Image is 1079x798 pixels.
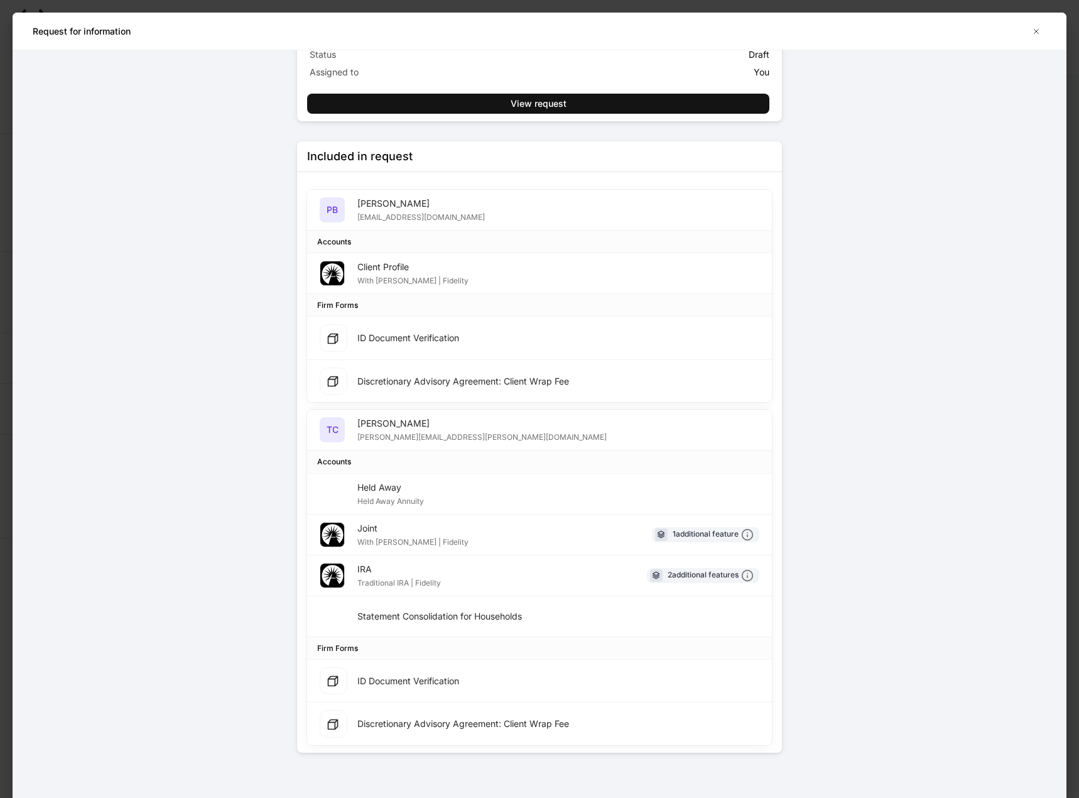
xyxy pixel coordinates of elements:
div: Client Profile [357,261,469,273]
div: Included in request [307,149,413,164]
p: Status [310,48,537,61]
div: ID Document Verification [357,675,459,687]
div: 2 additional features [668,569,754,582]
div: [EMAIL_ADDRESS][DOMAIN_NAME] [357,210,485,222]
div: Firm Forms [317,299,358,311]
p: Assigned to [310,66,537,79]
div: [PERSON_NAME] [357,197,485,210]
div: Statement Consolidation for Households [357,610,522,623]
div: Discretionary Advisory Agreement: Client Wrap Fee [357,375,569,388]
div: IRA [357,563,441,576]
div: Accounts [317,456,351,467]
div: View request [511,97,567,110]
div: Held Away Annuity [357,494,424,506]
div: [PERSON_NAME][EMAIL_ADDRESS][PERSON_NAME][DOMAIN_NAME] [357,430,607,442]
div: Held Away [357,481,424,494]
div: With [PERSON_NAME] | Fidelity [357,273,469,286]
h5: Request for information [33,25,131,38]
h5: TC [327,424,339,436]
div: Accounts [317,236,351,248]
div: With [PERSON_NAME] | Fidelity [357,535,469,547]
h5: PB [327,204,338,216]
p: Draft [749,48,769,61]
div: 1 additional feature [673,528,754,541]
div: [PERSON_NAME] [357,417,607,430]
button: View request [307,94,769,114]
div: Firm Forms [317,642,358,654]
div: ID Document Verification [357,332,459,344]
div: Joint [357,522,469,535]
p: You [754,66,769,79]
div: Discretionary Advisory Agreement: Client Wrap Fee [357,718,569,730]
div: Traditional IRA | Fidelity [357,576,441,588]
